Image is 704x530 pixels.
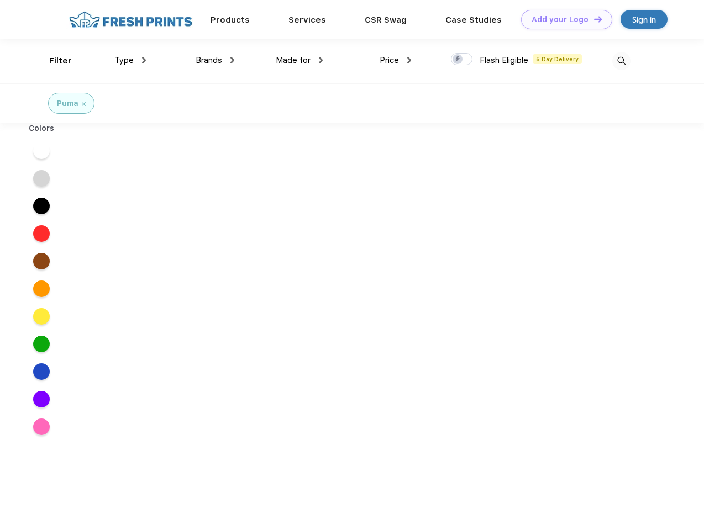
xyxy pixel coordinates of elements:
[480,55,528,65] span: Flash Eligible
[82,102,86,106] img: filter_cancel.svg
[621,10,668,29] a: Sign in
[20,123,63,134] div: Colors
[49,55,72,67] div: Filter
[612,52,631,70] img: desktop_search.svg
[142,57,146,63] img: dropdown.png
[319,57,323,63] img: dropdown.png
[380,55,399,65] span: Price
[57,98,78,109] div: Puma
[594,16,602,22] img: DT
[230,57,234,63] img: dropdown.png
[211,15,250,25] a: Products
[532,15,589,24] div: Add your Logo
[276,55,311,65] span: Made for
[114,55,134,65] span: Type
[365,15,407,25] a: CSR Swag
[407,57,411,63] img: dropdown.png
[66,10,196,29] img: fo%20logo%202.webp
[196,55,222,65] span: Brands
[288,15,326,25] a: Services
[533,54,582,64] span: 5 Day Delivery
[632,13,656,26] div: Sign in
